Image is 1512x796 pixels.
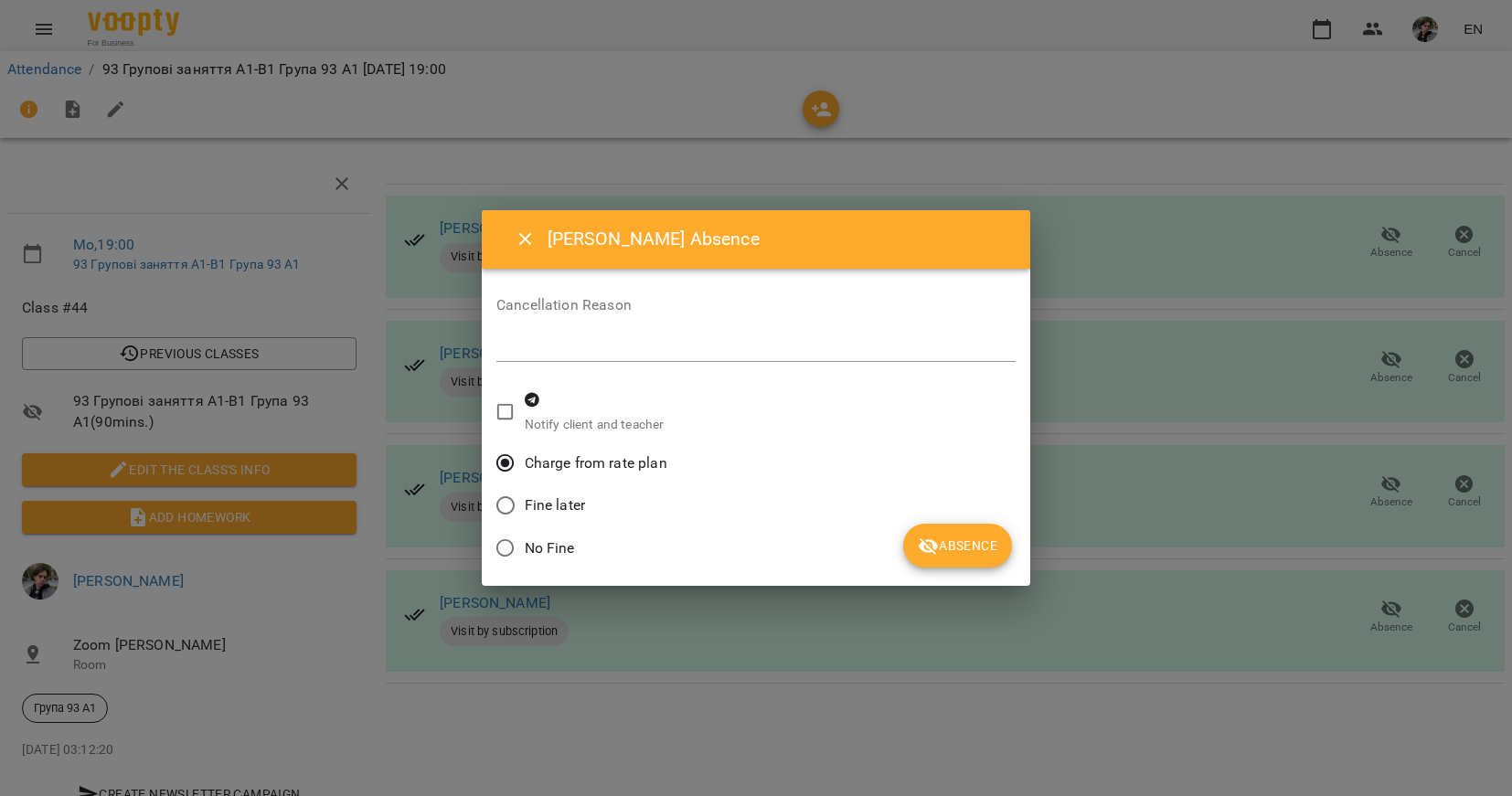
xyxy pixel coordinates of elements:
span: Fine later [525,494,585,516]
label: Cancellation Reason [496,298,1016,313]
button: Close [504,218,548,261]
button: Absence [903,524,1012,568]
span: Charge from rate plan [525,452,667,474]
span: Absence [918,535,997,557]
h6: [PERSON_NAME] Absence [548,225,1008,253]
span: No Fine [525,537,575,559]
p: Notify client and teacher [525,416,665,434]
